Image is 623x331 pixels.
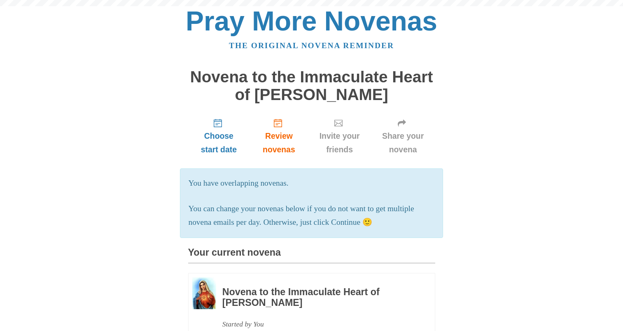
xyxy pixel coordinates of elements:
p: You can change your novenas below if you do not want to get multiple novena emails per day. Other... [189,202,435,229]
span: Invite your friends [317,129,363,156]
a: The original novena reminder [229,41,394,50]
p: You have overlapping novenas. [189,177,435,190]
span: Review novenas [258,129,300,156]
h1: Novena to the Immaculate Heart of [PERSON_NAME] [188,68,435,103]
a: Pray More Novenas [186,6,437,36]
a: Invite your friends [308,112,371,161]
img: Novena image [192,277,216,309]
a: Share your novena [371,112,435,161]
a: Review novenas [250,112,308,161]
span: Share your novena [379,129,427,156]
h3: Novena to the Immaculate Heart of [PERSON_NAME] [222,287,413,308]
h3: Your current novena [188,247,435,263]
span: Choose start date [196,129,242,156]
a: Choose start date [188,112,250,161]
div: Started by You [222,317,413,331]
